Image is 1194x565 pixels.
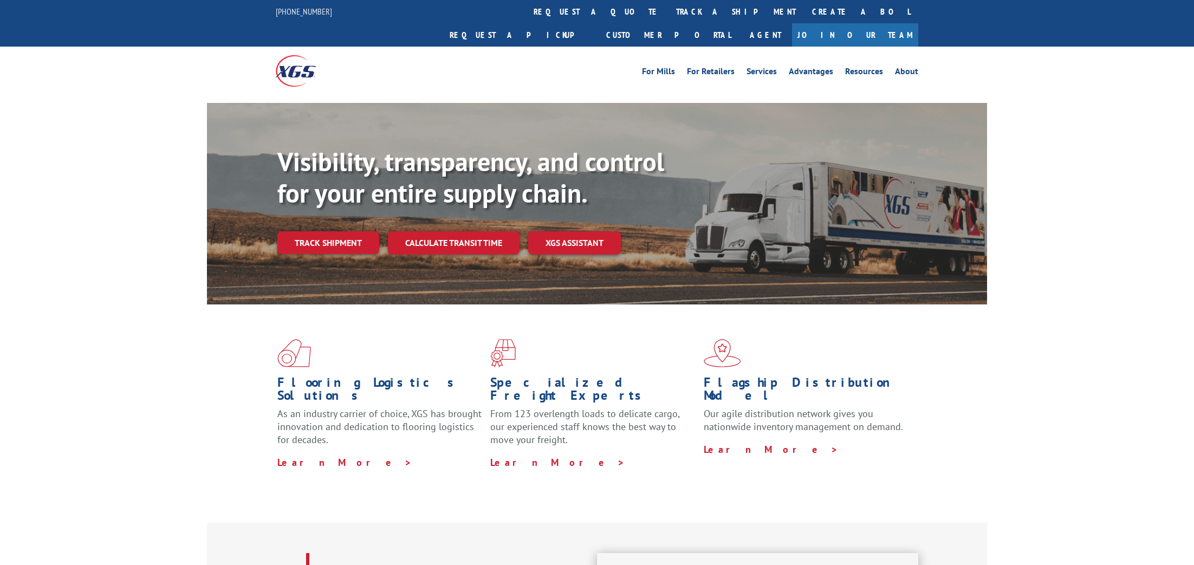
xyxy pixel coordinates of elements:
img: xgs-icon-flagship-distribution-model-red [704,339,741,367]
a: For Mills [642,67,675,79]
a: Customer Portal [598,23,739,47]
a: Resources [845,67,883,79]
span: As an industry carrier of choice, XGS has brought innovation and dedication to flooring logistics... [277,407,482,446]
a: Services [747,67,777,79]
h1: Flagship Distribution Model [704,376,909,407]
img: xgs-icon-total-supply-chain-intelligence-red [277,339,311,367]
a: Calculate transit time [388,231,520,255]
a: Learn More > [490,456,625,469]
a: Advantages [789,67,833,79]
img: xgs-icon-focused-on-flooring-red [490,339,516,367]
a: XGS ASSISTANT [528,231,621,255]
span: Our agile distribution network gives you nationwide inventory management on demand. [704,407,903,433]
a: Track shipment [277,231,379,254]
a: Join Our Team [792,23,918,47]
a: About [895,67,918,79]
a: For Retailers [687,67,735,79]
h1: Specialized Freight Experts [490,376,695,407]
p: From 123 overlength loads to delicate cargo, our experienced staff knows the best way to move you... [490,407,695,456]
a: Agent [739,23,792,47]
a: [PHONE_NUMBER] [276,6,332,17]
h1: Flooring Logistics Solutions [277,376,482,407]
a: Learn More > [704,443,839,456]
a: Request a pickup [442,23,598,47]
b: Visibility, transparency, and control for your entire supply chain. [277,145,664,210]
a: Learn More > [277,456,412,469]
